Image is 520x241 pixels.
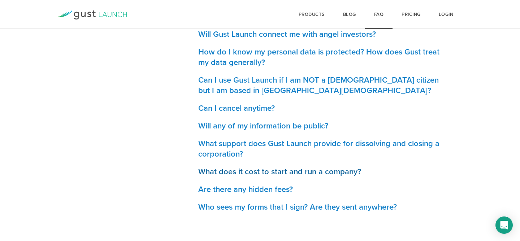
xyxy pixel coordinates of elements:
a: Who sees my forms that I sign? Are they sent anywhere? [198,195,445,212]
h3: What does it cost to start and run a company? [198,167,445,177]
h3: Will any of my information be public? [198,121,445,131]
a: Will Gust Launch connect me with angel investors? [198,22,445,40]
h3: What support does Gust Launch provide for dissolving and closing a corporation? [198,139,445,159]
a: Are there any hidden fees? [198,177,445,195]
h3: Can I cancel anytime? [198,103,445,114]
h3: How do I know my personal data is protected? How does Gust treat my data generally? [198,47,445,68]
a: Can I cancel anytime? [198,96,445,114]
a: How do I know my personal data is protected? How does Gust treat my data generally? [198,40,445,68]
h3: Who sees my forms that I sign? Are they sent anywhere? [198,202,445,212]
h3: Will Gust Launch connect me with angel investors? [198,29,445,40]
a: Will any of my information be public? [198,114,445,131]
div: Open Intercom Messenger [495,216,513,234]
h3: Can I use Gust Launch if I am NOT a [DEMOGRAPHIC_DATA] citizen but I am based in [GEOGRAPHIC_DATA... [198,75,445,96]
h3: Are there any hidden fees? [198,184,445,195]
a: What support does Gust Launch provide for dissolving and closing a corporation? [198,131,445,159]
a: What does it cost to start and run a company? [198,159,445,177]
a: Can I use Gust Launch if I am NOT a [DEMOGRAPHIC_DATA] citizen but I am based in [GEOGRAPHIC_DATA... [198,68,445,96]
